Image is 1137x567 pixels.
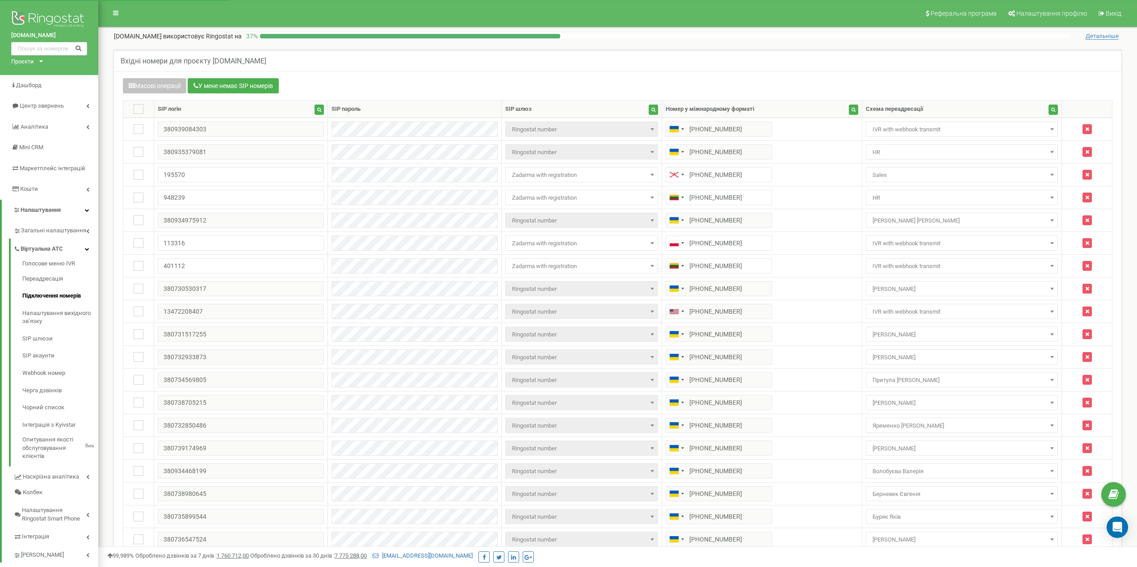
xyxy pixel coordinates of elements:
[508,442,655,455] span: Ringostat number
[869,123,1055,136] span: IVR with webhook transmit
[1016,10,1087,17] span: Налаштування профілю
[666,105,754,113] div: Номер у міжнародному форматі
[505,441,658,456] span: Ringostat number
[866,105,923,113] div: Схема переадресації
[123,78,186,93] button: Масові операції
[666,122,772,137] input: 050 123 4567
[866,167,1058,182] span: Sales
[508,511,655,523] span: Ringostat number
[11,9,87,31] img: Ringostat logo
[1086,33,1119,40] span: Детальніше
[666,487,687,501] div: Telephone country code
[505,509,658,524] span: Ringostat number
[2,200,98,221] a: Налаштування
[866,463,1058,479] span: Волобуєва Валерія
[666,464,687,478] div: Telephone country code
[666,168,687,182] div: Telephone country code
[869,511,1055,523] span: Буряк Яків
[505,304,658,319] span: Ringostat number
[13,526,98,545] a: Інтеграція
[866,258,1058,273] span: IVR with webhook transmit
[866,532,1058,547] span: Федик Назар
[16,82,42,88] span: Дашборд
[21,227,86,235] span: Загальні налаштування
[21,206,61,213] span: Налаштування
[866,304,1058,319] span: IVR with webhook transmit
[22,433,98,461] a: Опитування якості обслуговування клієнтівBeta
[866,190,1058,205] span: HR
[869,328,1055,341] span: Кирса Аліна
[666,395,772,410] input: 050 123 4567
[158,105,181,113] div: SIP логін
[335,552,367,559] u: 7 775 288,00
[666,304,772,319] input: (201) 555-0123
[135,552,249,559] span: Оброблено дзвінків за 7 днів :
[22,382,98,399] a: Черга дзвінків
[508,260,655,273] span: Zadarma with registration
[22,305,98,330] a: Налаштування вихідного зв’язку
[505,281,658,296] span: Ringostat number
[508,283,655,295] span: Ringostat number
[666,418,687,433] div: Telephone country code
[505,258,658,273] span: Zadarma with registration
[508,420,655,432] span: Ringostat number
[505,418,658,433] span: Ringostat number
[505,327,658,342] span: Ringostat number
[23,473,79,481] span: Наскрізна аналітика
[505,349,658,365] span: Ringostat number
[869,442,1055,455] span: Вежичанін Іван
[22,287,98,305] a: Підключення номерів
[22,260,98,270] a: Голосове меню IVR
[866,418,1058,433] span: Яременко Владислава
[505,190,658,205] span: Zadarma with registration
[505,235,658,251] span: Zadarma with registration
[866,235,1058,251] span: IVR with webhook transmit
[869,237,1055,250] span: IVR with webhook transmit
[666,486,772,501] input: 050 123 4567
[1106,10,1121,17] span: Вихід
[505,167,658,182] span: Zadarma with registration
[21,123,48,130] span: Аналiтика
[866,281,1058,296] span: Ірина Філімонова
[13,485,98,500] a: Колбек
[666,373,687,387] div: Telephone country code
[508,306,655,318] span: Ringostat number
[13,466,98,485] a: Наскрізна аналітика
[114,32,242,41] p: [DOMAIN_NAME]
[20,102,64,109] span: Центр звернень
[22,506,86,523] span: Налаштування Ringostat Smart Phone
[508,237,655,250] span: Zadarma with registration
[13,545,98,563] a: [PERSON_NAME]
[107,552,134,559] span: 99,989%
[508,374,655,386] span: Ringostat number
[666,145,687,159] div: Telephone country code
[666,463,772,479] input: 050 123 4567
[869,146,1055,159] span: HR
[505,122,658,137] span: Ringostat number
[869,351,1055,364] span: Довбиш Катерина
[866,144,1058,160] span: HR
[21,245,63,253] span: Віртуальна АТС
[866,441,1058,456] span: Вежичанін Іван
[666,190,687,205] div: Telephone country code
[666,327,772,342] input: 050 123 4567
[666,372,772,387] input: 050 123 4567
[242,32,260,41] p: 37 %
[22,347,98,365] a: SIP акаунти
[327,101,501,118] th: SIP пароль
[869,533,1055,546] span: Федик Назар
[869,420,1055,432] span: Яременко Владислава
[21,551,64,559] span: [PERSON_NAME]
[505,463,658,479] span: Ringostat number
[13,500,98,526] a: Налаштування Ringostat Smart Phone
[666,122,687,136] div: Telephone country code
[23,488,42,497] span: Колбек
[508,465,655,478] span: Ringostat number
[373,552,473,559] a: [EMAIL_ADDRESS][DOMAIN_NAME]
[869,488,1055,500] span: Берневек Євгенія
[666,235,772,251] input: 512 345 678
[666,281,772,296] input: 050 123 4567
[666,532,772,547] input: 050 123 4567
[22,416,98,434] a: Інтеграція з Kyivstar
[508,146,655,159] span: Ringostat number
